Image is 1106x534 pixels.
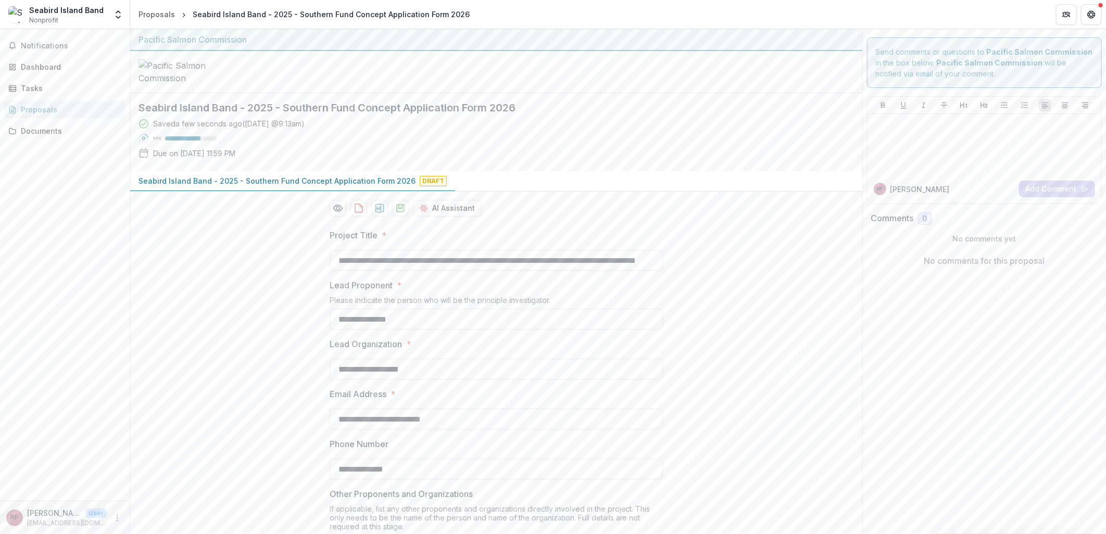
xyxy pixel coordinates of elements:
p: Lead Proponent [330,279,393,291]
p: Seabird Island Band - 2025 - Southern Fund Concept Application Form 2026 [139,175,416,186]
strong: Pacific Salmon Commission [937,58,1043,67]
button: Bullet List [998,99,1011,111]
button: Preview b39cc588-8ce0-434d-8f38-2ed0ecc1807e-0.pdf [330,200,346,217]
img: Pacific Salmon Commission [139,59,243,84]
button: Heading 2 [978,99,990,111]
p: [PERSON_NAME] [27,507,81,518]
div: Proposals [139,9,175,20]
button: Heading 1 [958,99,970,111]
a: Documents [4,122,125,139]
button: Notifications [4,37,125,54]
h2: Comments [871,213,914,223]
p: User [85,508,107,518]
p: Other Proponents and Organizations [330,488,473,500]
button: Align Left [1039,99,1051,111]
div: Please indicate the person who will be the principle investigator. [330,296,663,309]
button: download-proposal [371,200,388,217]
div: Proposals [21,104,117,115]
p: [PERSON_NAME] [890,184,950,195]
button: More [111,512,123,524]
div: Seabird Island Band [29,5,104,16]
a: Proposals [134,7,179,22]
h2: Seabird Island Band - 2025 - Southern Fund Concept Application Form 2026 [139,101,837,114]
button: Underline [897,99,910,111]
button: Open entity switcher [111,4,125,25]
img: Seabird Island Band [8,6,25,23]
button: Get Help [1081,4,1102,25]
p: Project Title [330,229,378,241]
p: Email Address [330,388,386,400]
div: Seabird Island Band - 2025 - Southern Fund Concept Application Form 2026 [193,9,470,20]
div: Rowan Forseth [11,514,19,521]
span: Draft [420,176,447,186]
p: Due on [DATE] 11:59 PM [153,148,235,159]
button: Bold [877,99,889,111]
div: Saved a few seconds ago ( [DATE] @ 9:13am ) [153,118,305,129]
button: download-proposal [350,200,367,217]
p: [EMAIL_ADDRESS][DOMAIN_NAME] [27,518,107,528]
a: Proposals [4,101,125,118]
p: No comments yet [871,233,1098,244]
button: AI Assistant [413,200,482,217]
span: Notifications [21,42,121,50]
button: Partners [1056,4,1077,25]
p: No comments for this proposal [924,255,1045,267]
div: Pacific Salmon Commission [139,33,854,46]
div: Rowan Forseth [877,186,883,192]
a: Dashboard [4,58,125,75]
button: Align Right [1079,99,1091,111]
div: Send comments or questions to in the box below. will be notified via email of your comment. [867,37,1102,88]
span: 0 [923,214,927,223]
button: Align Center [1059,99,1071,111]
button: Add Comment [1019,181,1095,197]
div: Tasks [21,83,117,94]
button: Ordered List [1019,99,1031,111]
button: download-proposal [392,200,409,217]
div: Documents [21,125,117,136]
p: Lead Organization [330,338,402,350]
button: Strike [938,99,950,111]
p: Phone Number [330,438,388,450]
div: Dashboard [21,61,117,72]
a: Tasks [4,80,125,97]
button: Italicize [918,99,930,111]
p: 68 % [153,135,161,142]
nav: breadcrumb [134,7,474,22]
span: Nonprofit [29,16,58,25]
strong: Pacific Salmon Commission [987,47,1093,56]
